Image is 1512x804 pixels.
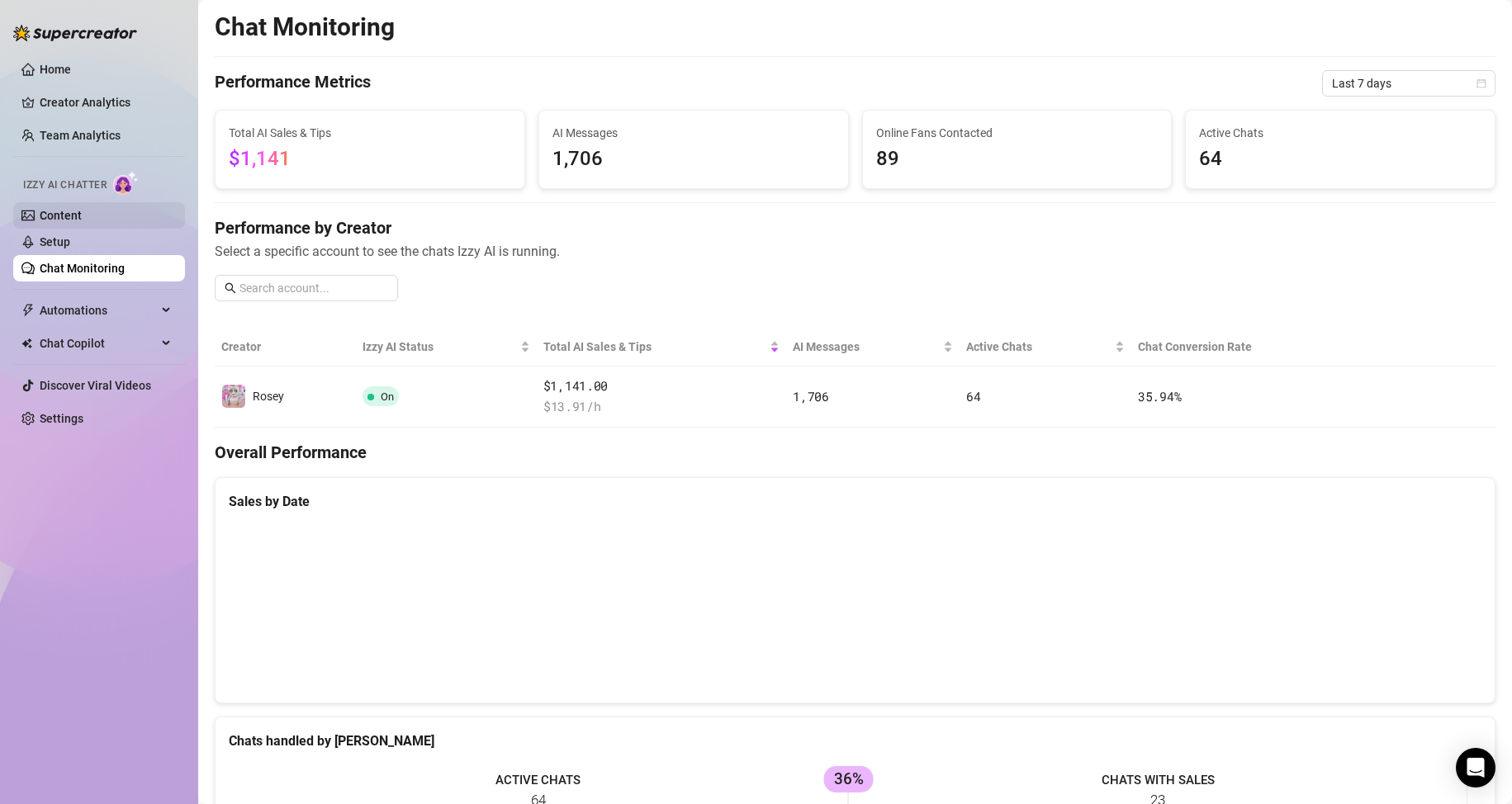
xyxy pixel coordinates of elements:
span: 1,706 [552,144,835,175]
span: Last 7 days [1332,71,1486,96]
span: search [225,282,236,294]
span: On [381,390,394,403]
span: Izzy AI Chatter [23,177,107,193]
a: Creator Analytics [40,89,172,116]
span: Total AI Sales & Tips [229,124,511,142]
span: $ 13.91 /h [543,397,780,417]
a: Settings [40,412,83,425]
img: Rosey [222,385,245,408]
span: 35.94 % [1138,388,1181,404]
span: AI Messages [793,338,940,356]
img: Chat Copilot [21,338,32,349]
div: Sales by Date [229,491,1481,512]
h4: Performance Metrics [215,70,371,97]
th: Total AI Sales & Tips [537,328,787,367]
th: Active Chats [960,328,1131,367]
span: Automations [40,297,157,324]
div: Open Intercom Messenger [1456,748,1495,787]
span: thunderbolt [21,304,35,317]
span: Total AI Sales & Tips [543,338,767,356]
span: Select a specific account to see the chats Izzy AI is running. [215,241,1495,262]
span: 1,706 [793,388,829,404]
span: $1,141 [229,147,291,170]
h4: Performance by Creator [215,216,1495,239]
a: Setup [40,235,70,248]
th: Creator [215,328,356,367]
span: Online Fans Contacted [876,124,1159,142]
div: Chats handled by [PERSON_NAME] [229,731,1481,751]
th: Chat Conversion Rate [1131,328,1367,367]
input: Search account... [239,279,388,297]
span: Izzy AI Status [363,338,517,356]
span: 89 [876,144,1159,175]
img: logo-BBDzfeDw.svg [13,25,137,41]
span: Active Chats [966,338,1111,356]
a: Content [40,209,82,222]
a: Chat Monitoring [40,262,125,275]
a: Home [40,63,71,76]
img: AI Chatter [113,171,139,195]
span: Rosey [253,390,284,403]
span: 64 [966,388,980,404]
span: Active Chats [1199,124,1481,142]
h4: Overall Performance [215,441,1495,464]
span: Chat Copilot [40,330,157,357]
span: $1,141.00 [543,376,780,396]
span: AI Messages [552,124,835,142]
a: Discover Viral Videos [40,379,151,392]
th: AI Messages [786,328,960,367]
span: 64 [1199,144,1481,175]
th: Izzy AI Status [356,328,537,367]
span: calendar [1476,78,1486,88]
h2: Chat Monitoring [215,12,395,43]
a: Team Analytics [40,129,121,142]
